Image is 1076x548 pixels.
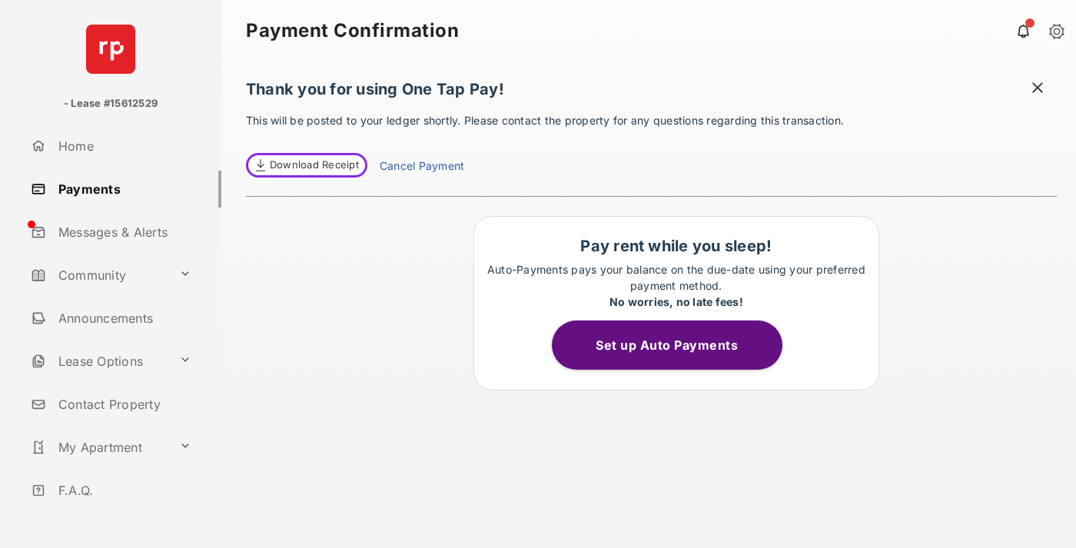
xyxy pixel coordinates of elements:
[552,337,801,353] a: Set up Auto Payments
[25,343,173,380] a: Lease Options
[25,214,221,251] a: Messages & Alerts
[25,472,221,509] a: F.A.Q.
[552,320,782,370] button: Set up Auto Payments
[246,112,1058,178] p: This will be posted to your ledger shortly. Please contact the property for any questions regardi...
[246,22,459,40] strong: Payment Confirmation
[482,294,871,310] div: No worries, no late fees!
[25,300,221,337] a: Announcements
[482,237,871,255] h1: Pay rent while you sleep!
[270,158,359,173] span: Download Receipt
[86,25,135,74] img: svg+xml;base64,PHN2ZyB4bWxucz0iaHR0cDovL3d3dy53My5vcmcvMjAwMC9zdmciIHdpZHRoPSI2NCIgaGVpZ2h0PSI2NC...
[25,128,221,164] a: Home
[25,386,221,423] a: Contact Property
[25,429,173,466] a: My Apartment
[482,261,871,310] p: Auto-Payments pays your balance on the due-date using your preferred payment method.
[246,153,367,178] a: Download Receipt
[64,96,158,111] p: - Lease #15612529
[380,158,464,178] a: Cancel Payment
[25,171,221,208] a: Payments
[25,257,173,294] a: Community
[246,80,1058,106] h1: Thank you for using One Tap Pay!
